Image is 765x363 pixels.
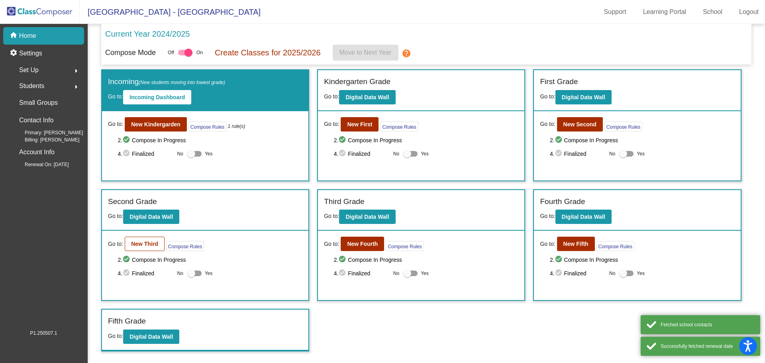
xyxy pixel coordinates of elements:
[661,343,754,350] div: Successfully fetched renewal date
[19,147,55,158] p: Account Info
[339,49,392,56] span: Move to Next Year
[122,149,132,159] mat-icon: check_circle
[557,117,603,131] button: New Second
[166,241,204,251] button: Compose Rules
[108,316,146,327] label: Fifth Grade
[118,149,173,159] span: 4. Finalized
[177,270,183,277] span: No
[334,149,389,159] span: 4. Finalized
[540,196,585,208] label: Fourth Grade
[402,49,411,58] mat-icon: help
[386,241,424,251] button: Compose Rules
[123,90,191,104] button: Incoming Dashboard
[228,123,245,130] i: 1 rule(s)
[19,115,53,126] p: Contact Info
[129,334,173,340] b: Digital Data Wall
[108,93,123,100] span: Go to:
[347,241,378,247] b: New Fourth
[393,270,399,277] span: No
[540,76,578,88] label: First Grade
[347,121,372,128] b: New First
[215,47,321,59] p: Create Classes for 2025/2026
[105,47,156,58] p: Compose Mode
[139,80,225,85] span: (New students moving into lowest grade)
[324,196,364,208] label: Third Grade
[540,240,555,248] span: Go to:
[129,94,185,100] b: Incoming Dashboard
[129,214,173,220] b: Digital Data Wall
[550,149,605,159] span: 4. Finalized
[338,149,348,159] mat-icon: check_circle
[555,255,564,265] mat-icon: check_circle
[118,255,302,265] span: 2. Compose In Progress
[118,269,173,278] span: 4. Finalized
[108,120,123,128] span: Go to:
[19,80,44,92] span: Students
[108,333,123,339] span: Go to:
[19,31,36,41] p: Home
[661,321,754,328] div: Fetched school contacts
[108,76,225,88] label: Incoming
[131,241,158,247] b: New Third
[12,129,83,136] span: Primary: [PERSON_NAME]
[563,121,596,128] b: New Second
[80,6,261,18] span: [GEOGRAPHIC_DATA] - [GEOGRAPHIC_DATA]
[540,120,555,128] span: Go to:
[10,31,19,41] mat-icon: home
[345,94,389,100] b: Digital Data Wall
[123,210,179,224] button: Digital Data Wall
[10,49,19,58] mat-icon: settings
[540,93,555,100] span: Go to:
[555,149,564,159] mat-icon: check_circle
[334,255,519,265] span: 2. Compose In Progress
[125,117,187,131] button: New Kindergarden
[324,213,339,219] span: Go to:
[108,240,123,248] span: Go to:
[19,65,39,76] span: Set Up
[338,255,348,265] mat-icon: check_circle
[562,94,605,100] b: Digital Data Wall
[324,93,339,100] span: Go to:
[555,90,612,104] button: Digital Data Wall
[205,149,213,159] span: Yes
[122,255,132,265] mat-icon: check_circle
[196,49,203,56] span: On
[637,6,693,18] a: Learning Portal
[338,135,348,145] mat-icon: check_circle
[324,120,339,128] span: Go to:
[421,269,429,278] span: Yes
[341,237,384,251] button: New Fourth
[324,76,390,88] label: Kindergarten Grade
[393,150,399,157] span: No
[604,122,642,131] button: Compose Rules
[339,90,395,104] button: Digital Data Wall
[71,82,81,92] mat-icon: arrow_right
[168,49,174,56] span: Off
[333,45,398,61] button: Move to Next Year
[122,269,132,278] mat-icon: check_circle
[555,135,564,145] mat-icon: check_circle
[19,97,58,108] p: Small Groups
[12,136,79,143] span: Billing: [PERSON_NAME]
[108,196,157,208] label: Second Grade
[188,122,226,131] button: Compose Rules
[345,214,389,220] b: Digital Data Wall
[339,210,395,224] button: Digital Data Wall
[550,269,605,278] span: 4. Finalized
[733,6,765,18] a: Logout
[421,149,429,159] span: Yes
[71,66,81,76] mat-icon: arrow_right
[324,240,339,248] span: Go to:
[540,213,555,219] span: Go to:
[108,213,123,219] span: Go to:
[19,49,42,58] p: Settings
[177,150,183,157] span: No
[555,269,564,278] mat-icon: check_circle
[118,135,302,145] span: 2. Compose In Progress
[334,135,519,145] span: 2. Compose In Progress
[105,28,190,40] p: Current Year 2024/2025
[341,117,379,131] button: New First
[131,121,180,128] b: New Kindergarden
[122,135,132,145] mat-icon: check_circle
[557,237,595,251] button: New Fifth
